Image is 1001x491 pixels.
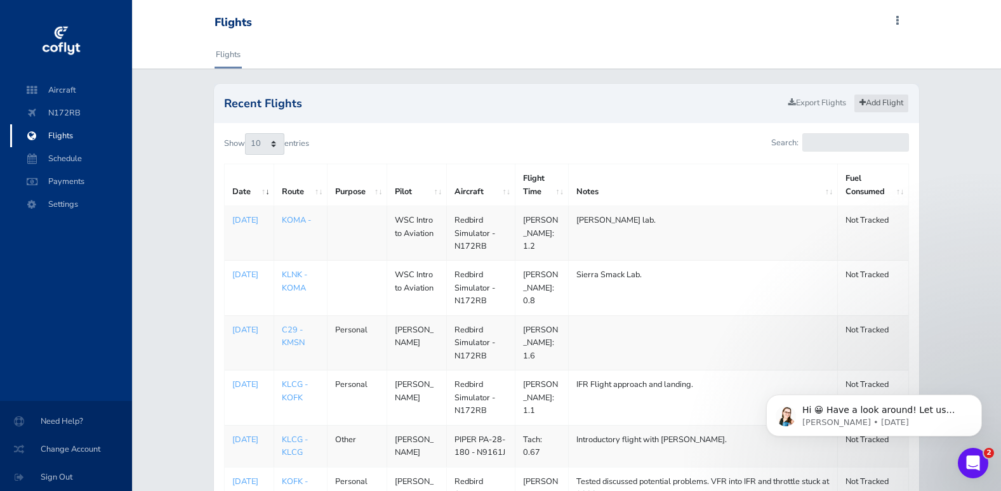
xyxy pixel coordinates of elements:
[446,425,515,467] td: PIPER PA-28-180 - N9161J
[515,261,568,315] td: [PERSON_NAME]: 0.8
[232,268,266,281] a: [DATE]
[568,206,837,261] td: [PERSON_NAME] lab.
[282,269,307,293] a: KLNK - KOMA
[23,170,119,193] span: Payments
[837,261,908,315] td: Not Tracked
[387,164,446,206] th: Pilot: activate to sort column ascending
[232,214,266,226] a: [DATE]
[224,133,309,155] label: Show entries
[387,370,446,425] td: [PERSON_NAME]
[327,164,387,206] th: Purpose: activate to sort column ascending
[446,164,515,206] th: Aircraft: activate to sort column ascending
[802,133,909,152] input: Search:
[40,22,82,60] img: coflyt logo
[837,164,908,206] th: Fuel Consumed: activate to sort column ascending
[274,164,328,206] th: Route: activate to sort column ascending
[245,133,284,155] select: Showentries
[515,206,568,261] td: [PERSON_NAME]: 1.2
[837,206,908,261] td: Not Tracked
[282,476,308,487] a: KOFK -
[771,133,909,152] label: Search:
[854,94,909,112] a: Add Flight
[327,370,387,425] td: Personal
[232,433,266,446] a: [DATE]
[232,324,266,336] a: [DATE]
[282,379,308,403] a: KLCG - KOFK
[568,261,837,315] td: Sierra Smack Lab.
[232,378,266,391] a: [DATE]
[446,261,515,315] td: Redbird Simulator - N172RB
[15,466,117,488] span: Sign Out
[387,261,446,315] td: WSC Intro to Aviation
[446,370,515,425] td: Redbird Simulator - N172RB
[282,324,305,348] a: C29 - KMSN
[958,448,988,478] iframe: Intercom live chat
[387,425,446,467] td: [PERSON_NAME]
[282,434,308,458] a: KLCG - KLCG
[23,101,119,124] span: N172RB
[387,315,446,370] td: [PERSON_NAME]
[15,410,117,433] span: Need Help?
[515,315,568,370] td: [PERSON_NAME]: 1.6
[387,206,446,261] td: WSC Intro to Aviation
[23,124,119,147] span: Flights
[515,370,568,425] td: [PERSON_NAME]: 1.1
[568,164,837,206] th: Notes: activate to sort column ascending
[215,41,242,69] a: Flights
[446,206,515,261] td: Redbird Simulator - N172RB
[23,193,119,216] span: Settings
[327,425,387,467] td: Other
[984,448,994,458] span: 2
[446,315,515,370] td: Redbird Simulator - N172RB
[568,425,837,467] td: Introductory flight with [PERSON_NAME].
[568,370,837,425] td: IFR Flight approach and landing.
[783,94,852,112] a: Export Flights
[282,214,311,226] a: KOMA -
[515,425,568,467] td: Tach: 0.67
[15,438,117,461] span: Change Account
[837,315,908,370] td: Not Tracked
[215,16,252,30] div: Flights
[232,475,266,488] a: [DATE]
[224,98,783,109] h2: Recent Flights
[515,164,568,206] th: Flight Time: activate to sort column ascending
[23,79,119,101] span: Aircraft
[23,147,119,170] span: Schedule
[327,315,387,370] td: Personal
[747,368,1001,457] iframe: Intercom notifications message
[225,164,274,206] th: Date: activate to sort column ascending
